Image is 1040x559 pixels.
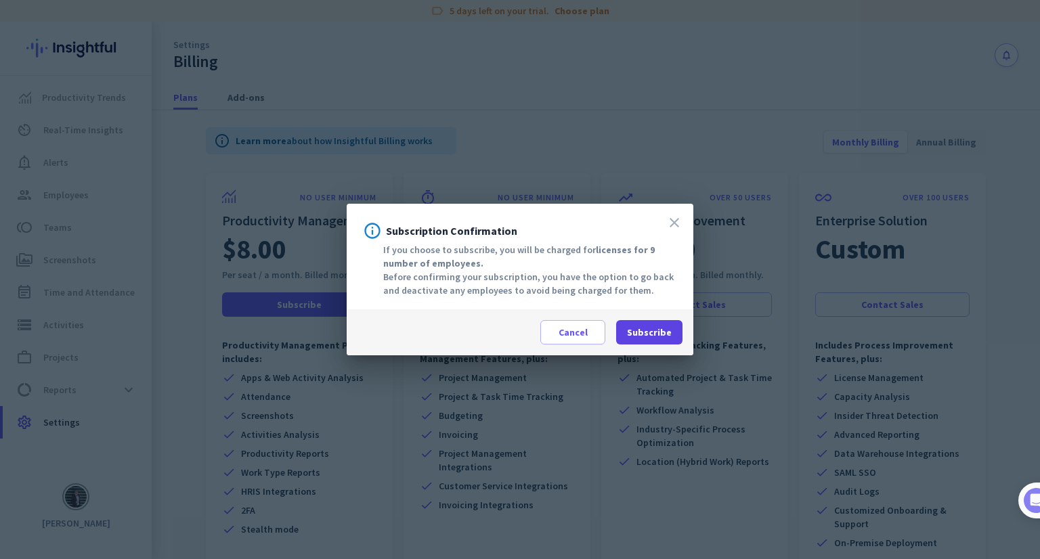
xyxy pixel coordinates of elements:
[363,243,677,297] div: If you choose to subscribe, you will be charged for Before confirming your subscription, you have...
[386,225,517,236] span: Subscription Confirmation
[559,326,588,339] span: Cancel
[616,320,682,344] button: Subscribe
[627,326,672,339] span: Subscribe
[666,215,682,231] i: close
[363,221,382,240] i: info
[540,320,605,344] button: Cancel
